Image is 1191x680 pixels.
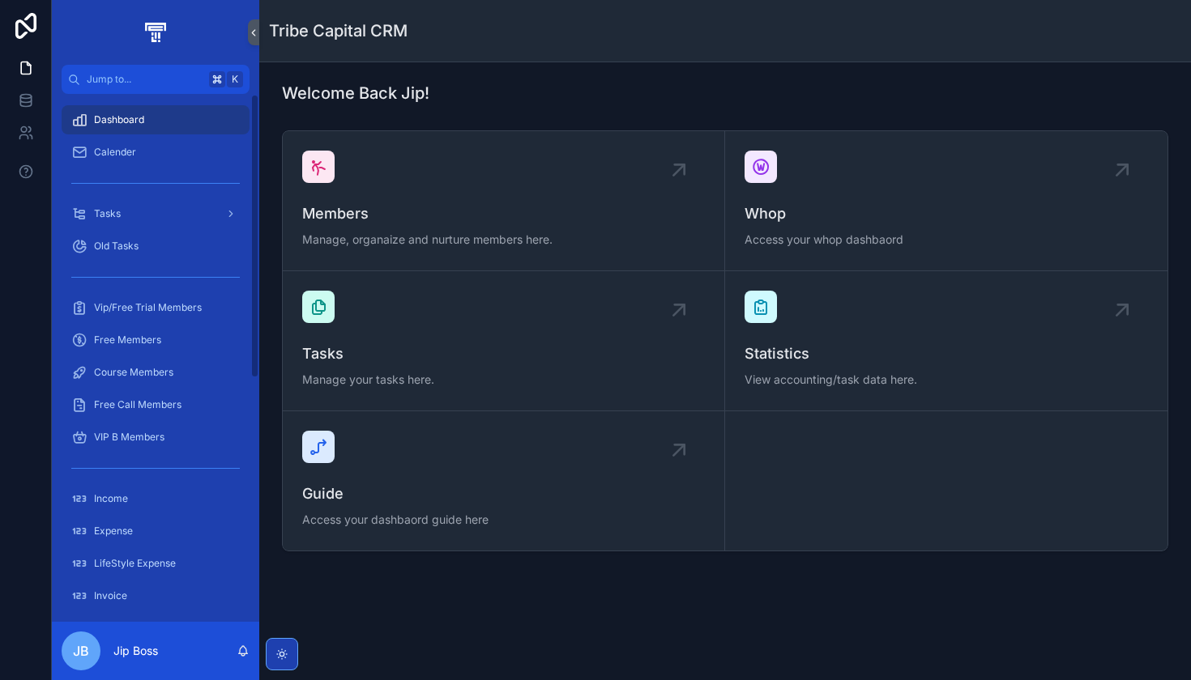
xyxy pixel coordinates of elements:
[87,73,203,86] span: Jump to...
[62,65,250,94] button: Jump to...K
[62,138,250,167] a: Calender
[62,199,250,228] a: Tasks
[62,549,250,578] a: LifeStyle Expense
[62,390,250,419] a: Free Call Members
[62,105,250,134] a: Dashboard
[302,372,705,388] span: Manage your tasks here.
[745,372,1148,388] span: View accounting/task data here.
[283,411,725,550] a: GuideAccess your dashbaord guide here
[62,423,250,452] a: VIP B Members
[745,202,1148,225] span: Whop
[283,131,725,271] a: MembersManage, organaize and nurture members here.
[269,19,408,42] h1: Tribe Capital CRM
[113,643,158,659] p: Jip Boss
[94,366,173,379] span: Course Members
[302,482,705,505] span: Guide
[302,202,705,225] span: Members
[94,492,128,505] span: Income
[302,342,705,365] span: Tasks
[94,207,121,220] span: Tasks
[228,73,241,86] span: K
[94,525,133,538] span: Expense
[94,557,176,570] span: LifeStyle Expense
[725,271,1168,411] a: StatisticsView accounting/task data here.
[745,232,1148,248] span: Access your whop dashbaord
[302,512,705,528] span: Access your dashbaord guide here
[94,431,164,444] span: VIP B Members
[94,113,144,126] span: Dashboard
[52,94,259,622] div: scrollable content
[94,146,136,159] span: Calender
[73,641,89,661] span: JB
[62,358,250,387] a: Course Members
[94,334,161,346] span: Free Members
[62,293,250,322] a: Vip/Free Trial Members
[62,325,250,355] a: Free Members
[94,301,202,314] span: Vip/Free Trial Members
[142,19,169,45] img: App logo
[725,131,1168,271] a: WhopAccess your whop dashbaord
[62,484,250,513] a: Income
[745,342,1148,365] span: Statistics
[62,232,250,261] a: Old Tasks
[94,240,139,253] span: Old Tasks
[94,398,181,411] span: Free Call Members
[282,82,429,104] h1: Welcome Back Jip!
[302,232,705,248] span: Manage, organaize and nurture members here.
[62,581,250,610] a: Invoice
[62,516,250,546] a: Expense
[94,589,127,602] span: Invoice
[283,271,725,411] a: TasksManage your tasks here.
